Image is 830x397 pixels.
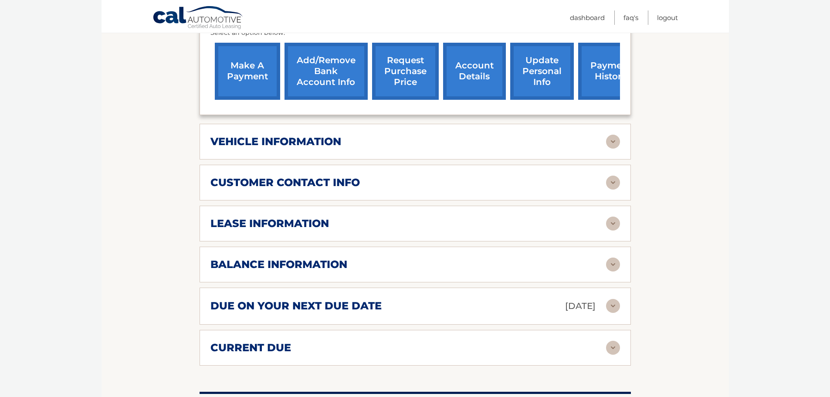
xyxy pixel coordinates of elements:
a: payment history [578,43,644,100]
a: Cal Automotive [152,6,244,31]
a: request purchase price [372,43,439,100]
img: accordion-rest.svg [606,217,620,231]
h2: balance information [210,258,347,271]
img: accordion-rest.svg [606,176,620,190]
a: Dashboard [570,10,605,25]
img: accordion-rest.svg [606,341,620,355]
h2: customer contact info [210,176,360,189]
a: update personal info [510,43,574,100]
img: accordion-rest.svg [606,299,620,313]
h2: current due [210,341,291,354]
img: accordion-rest.svg [606,258,620,271]
a: make a payment [215,43,280,100]
a: account details [443,43,506,100]
a: FAQ's [623,10,638,25]
h2: lease information [210,217,329,230]
img: accordion-rest.svg [606,135,620,149]
p: [DATE] [565,299,596,314]
a: Logout [657,10,678,25]
a: Add/Remove bank account info [285,43,368,100]
h2: vehicle information [210,135,341,148]
h2: due on your next due date [210,299,382,312]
